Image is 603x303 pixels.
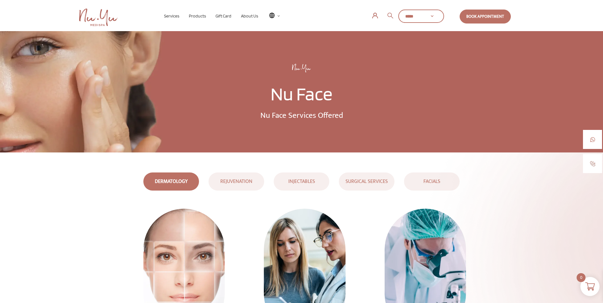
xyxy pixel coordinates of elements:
div: REJUVENATION [210,177,263,186]
span: About Us [241,13,258,18]
a: Nu Yu MediSpa [79,9,159,26]
a: Gift Card [211,14,236,18]
div: SURGICAL SERVICES [340,177,393,186]
span: Products [189,13,206,18]
img: Nu Yu Medispa Home [79,9,118,26]
p: Nu Face Services Offered [130,111,473,120]
div: FACIALS [406,177,458,186]
span: Services [164,13,179,18]
span: Gift Card [216,13,231,18]
div: DERMATOLOGY [145,177,197,186]
img: nuyu logo white [292,64,311,72]
h1: Nu Face [130,82,473,108]
img: call-1.jpg [590,161,595,166]
div: INJECTABLES [275,177,328,186]
span: 0 [577,273,586,282]
a: Book Appointment [460,10,511,24]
